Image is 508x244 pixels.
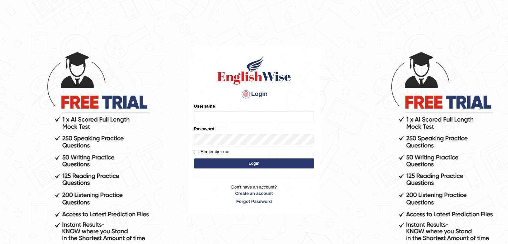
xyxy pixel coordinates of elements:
a: Forgot Password [194,198,314,205]
label: Password [194,126,214,132]
a: Create an account [194,190,314,197]
img: Logo of English Wise sign in for intelligent practice with AI [216,55,292,86]
input: Remember me [194,150,198,154]
p: Don't have an account? [194,184,314,205]
button: Login [194,158,314,168]
label: Remember me [194,148,229,155]
label: Username [194,103,215,109]
h4: Login [194,89,314,100]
